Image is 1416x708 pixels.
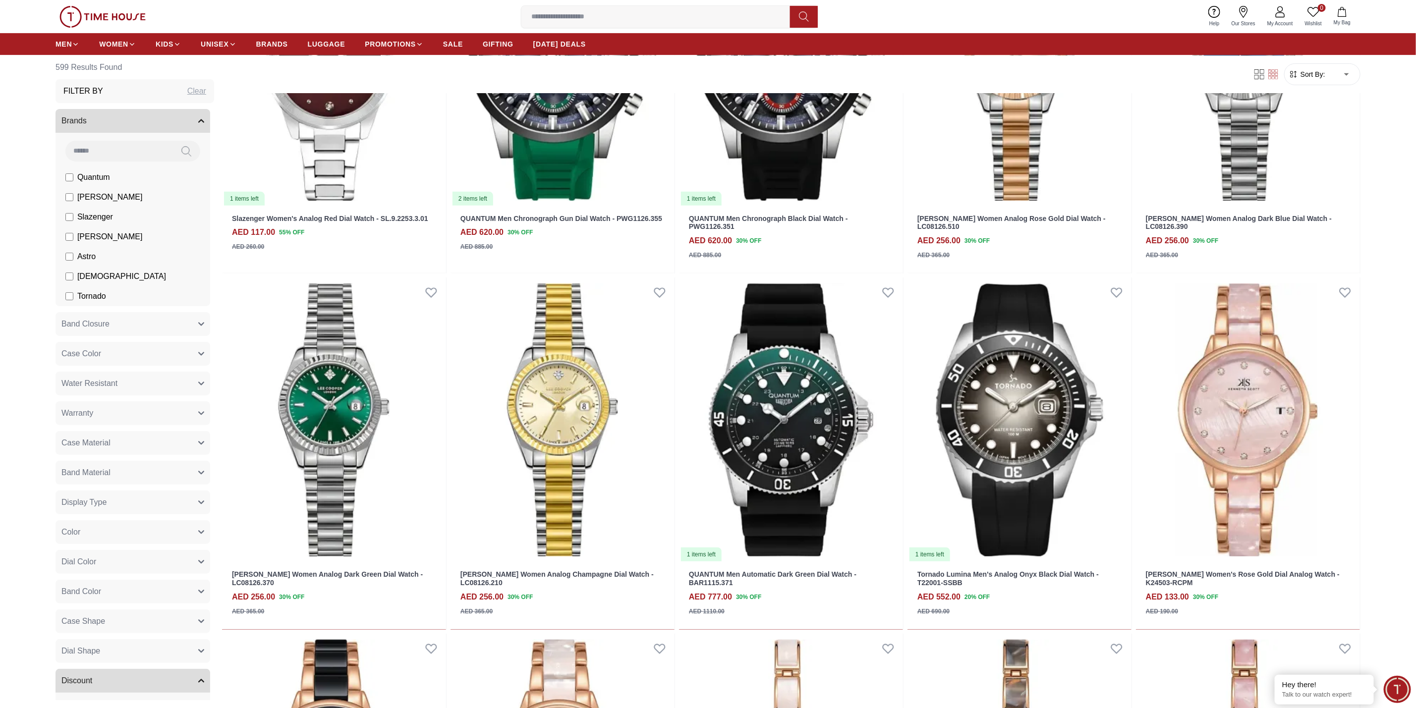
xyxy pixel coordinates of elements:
button: Dial Shape [56,639,210,663]
button: Color [56,520,210,544]
a: [PERSON_NAME] Women's Rose Gold Dial Analog Watch -K24503-RCPM [1146,570,1340,587]
a: SALE [443,35,463,53]
span: 30 % OFF [1193,593,1218,601]
img: Tornado Lumina Men's Analog Onyx Black Dial Watch - T22001-SSBB [907,277,1132,562]
button: Case Color [56,342,210,366]
span: WOMEN [99,39,128,49]
h4: AED 620.00 [689,235,732,247]
div: Chat Widget [1384,676,1411,703]
div: Clear [187,85,206,97]
span: Display Type [61,496,107,508]
h4: AED 552.00 [917,591,961,603]
span: Astro [77,251,96,263]
span: 55 % OFF [279,228,304,237]
span: Water Resistant [61,378,117,389]
a: UNISEX [201,35,236,53]
button: My Bag [1328,5,1357,28]
span: [PERSON_NAME] [77,231,143,243]
button: Warranty [56,401,210,425]
a: WOMEN [99,35,136,53]
span: Sort By: [1299,69,1325,79]
span: Case Shape [61,615,105,627]
span: 30 % OFF [1193,236,1218,245]
img: LEE COOPER Women Analog Dark Green Dial Watch - LC08126.370 [222,277,446,562]
img: Kenneth Scott Women's Rose Gold Dial Analog Watch -K24503-RCPM [1136,277,1360,562]
a: Slazenger Women's Analog Red Dial Watch - SL.9.2253.3.01 [232,215,428,222]
span: Slazenger [77,211,113,223]
span: My Bag [1330,19,1355,26]
span: 30 % OFF [736,593,761,601]
div: 1 items left [681,547,722,561]
div: 1 items left [909,547,950,561]
a: [PERSON_NAME] Women Analog Dark Green Dial Watch - LC08126.370 [232,570,423,587]
button: Brands [56,109,210,133]
span: 30 % OFF [736,236,761,245]
span: Color [61,526,80,538]
div: AED 885.00 [460,242,493,251]
a: GIFTING [483,35,513,53]
input: Tornado [65,292,73,300]
span: [DEMOGRAPHIC_DATA] [77,271,166,282]
span: SALE [443,39,463,49]
a: Our Stores [1226,4,1261,29]
button: Band Material [56,461,210,485]
h4: AED 256.00 [232,591,275,603]
a: Tornado Lumina Men's Analog Onyx Black Dial Watch - T22001-SSBB1 items left [907,277,1132,562]
div: AED 365.00 [460,607,493,616]
span: Band Color [61,586,101,598]
a: BRANDS [256,35,288,53]
span: [DATE] DEALS [533,39,586,49]
button: Discount [56,669,210,693]
span: 30 % OFF [964,236,990,245]
span: My Account [1263,20,1297,27]
h6: 599 Results Found [56,55,214,79]
span: Wishlist [1301,20,1326,27]
button: Case Material [56,431,210,455]
span: 0 [1318,4,1326,12]
span: LUGGAGE [308,39,345,49]
span: 30 % OFF [508,228,533,237]
span: 30 % OFF [279,593,304,601]
span: Dial Color [61,556,96,568]
button: Display Type [56,490,210,514]
span: Band Material [61,467,111,479]
p: Talk to our watch expert! [1282,691,1366,699]
span: Brands [61,115,87,127]
img: QUANTUM Men Automatic Dark Green Dial Watch - BAR1115.371 [679,277,903,562]
div: 1 items left [681,192,722,206]
div: AED 1110.00 [689,607,725,616]
a: QUANTUM Men Chronograph Gun Dial Watch - PWG1126.355 [460,215,662,222]
h4: AED 117.00 [232,226,275,238]
div: AED 260.00 [232,242,264,251]
span: KIDS [156,39,173,49]
span: Discount [61,675,92,687]
span: 20 % OFF [964,593,990,601]
a: Help [1203,4,1226,29]
a: [PERSON_NAME] Women Analog Rose Gold Dial Watch - LC08126.510 [917,215,1106,231]
a: QUANTUM Men Automatic Dark Green Dial Watch - BAR1115.371 [689,570,856,587]
h4: AED 256.00 [917,235,961,247]
span: UNISEX [201,39,228,49]
span: GIFTING [483,39,513,49]
span: BRANDS [256,39,288,49]
span: Dial Shape [61,645,100,657]
a: KIDS [156,35,181,53]
a: [DATE] DEALS [533,35,586,53]
div: AED 885.00 [689,251,721,260]
input: [PERSON_NAME] [65,233,73,241]
span: Tornado [77,290,106,302]
div: Hey there! [1282,680,1366,690]
a: Tornado Lumina Men's Analog Onyx Black Dial Watch - T22001-SSBB [917,570,1099,587]
div: AED 365.00 [917,251,950,260]
div: AED 365.00 [1146,251,1178,260]
button: Dial Color [56,550,210,574]
span: Our Stores [1228,20,1259,27]
h4: AED 256.00 [460,591,504,603]
h3: Filter By [63,85,103,97]
a: 0Wishlist [1299,4,1328,29]
input: [PERSON_NAME] [65,193,73,201]
span: PROMOTIONS [365,39,416,49]
span: Quantum [77,171,110,183]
